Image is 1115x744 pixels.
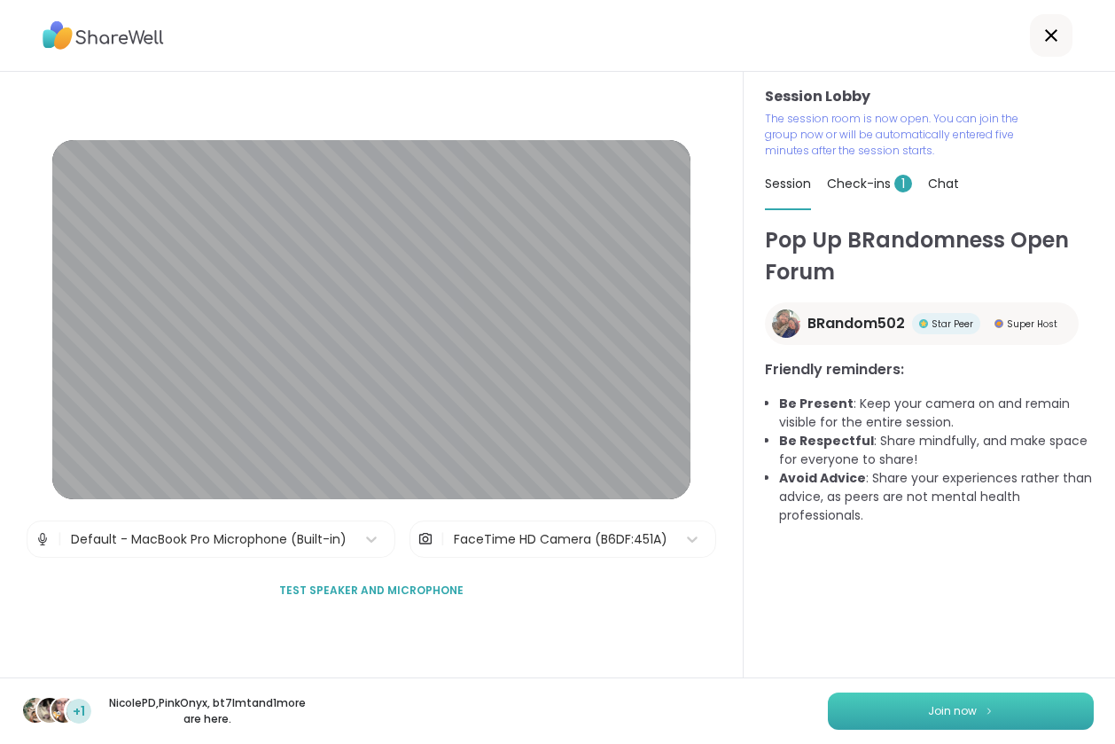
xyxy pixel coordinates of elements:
[807,313,905,334] span: BRandom502
[23,698,48,723] img: NicolePD
[454,530,667,549] div: FaceTime HD Camera (B6DF:451A)
[417,521,433,557] img: Camera
[441,521,445,557] span: |
[43,15,164,56] img: ShareWell Logo
[51,698,76,723] img: bt7lmt
[828,693,1094,730] button: Join now
[73,702,85,721] span: +1
[919,319,928,328] img: Star Peer
[779,469,866,487] b: Avoid Advice
[37,698,62,723] img: PinkOnyx
[765,111,1020,159] p: The session room is now open. You can join the group now or will be automatically entered five mi...
[765,224,1094,288] h1: Pop Up BRandomness Open Forum
[894,175,912,192] span: 1
[779,395,854,412] b: Be Present
[994,319,1003,328] img: Super Host
[827,175,912,192] span: Check-ins
[279,583,464,599] span: Test speaker and microphone
[984,706,994,716] img: ShareWell Logomark
[779,432,874,450] b: Be Respectful
[272,572,471,609] button: Test speaker and microphone
[779,469,1094,525] li: : Share your experiences rather than advice, as peers are not mental health professionals.
[35,521,51,557] img: Microphone
[772,309,800,338] img: BRandom502
[928,175,959,192] span: Chat
[928,703,977,719] span: Join now
[765,302,1079,345] a: BRandom502BRandom502Star PeerStar PeerSuper HostSuper Host
[765,359,1094,380] h3: Friendly reminders:
[779,395,1094,432] li: : Keep your camera on and remain visible for the entire session.
[765,175,811,192] span: Session
[779,432,1094,469] li: : Share mindfully, and make space for everyone to share!
[71,530,347,549] div: Default - MacBook Pro Microphone (Built-in)
[58,521,62,557] span: |
[932,317,973,331] span: Star Peer
[765,86,1094,107] h3: Session Lobby
[1007,317,1057,331] span: Super Host
[108,695,307,727] p: NicolePD , PinkOnyx , bt7lmt and 1 more are here.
